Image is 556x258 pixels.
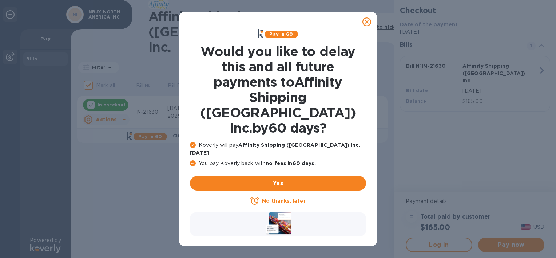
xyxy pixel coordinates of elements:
[190,44,366,136] h1: Would you like to delay this and all future payments to Affinity Shipping ([GEOGRAPHIC_DATA]) Inc...
[196,179,360,188] span: Yes
[190,160,366,167] p: You pay Koverly back with
[190,142,360,156] b: Affinity Shipping ([GEOGRAPHIC_DATA]) Inc. [DATE]
[266,160,315,166] b: no fees in 60 days .
[190,141,366,157] p: Koverly will pay
[269,31,293,37] b: Pay in 60
[262,198,305,204] u: No thanks, later
[190,176,366,191] button: Yes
